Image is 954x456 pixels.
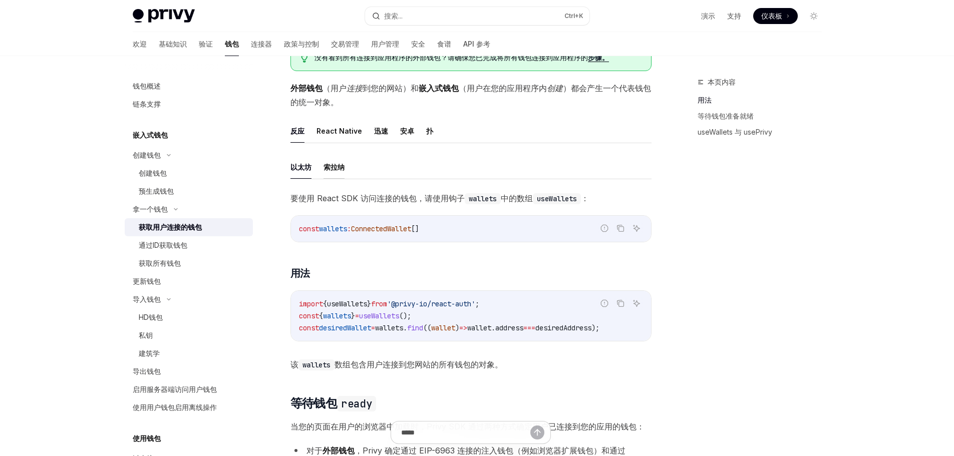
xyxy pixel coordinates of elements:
[125,344,253,362] a: 建筑学
[314,53,504,62] font: 没有看到所有连接到应用程序的外部钱包？请确保您已完成将
[727,11,741,21] a: 支持
[290,155,311,179] button: 以太坊
[133,434,161,442] font: 使用钱包
[159,32,187,56] a: 基础知识
[139,331,153,339] font: 私钥
[465,193,501,204] code: wallets
[125,380,253,398] a: 启用服务器端访问用户钱包
[459,323,467,332] span: =>
[463,32,490,56] a: API 参考
[125,308,253,326] a: HD钱包
[139,169,167,177] font: 创建钱包
[290,193,465,203] font: 要使用 React SDK 访问连接的钱包，请使用钩子
[698,128,772,136] font: useWallets 与 usePrivy
[319,224,347,233] span: wallets
[139,349,160,357] font: 建筑学
[290,359,298,369] font: 该
[337,396,376,411] code: ready
[133,403,217,411] font: 使用用户钱包启用离线操作
[374,127,388,135] font: 迅速
[331,40,359,48] font: 交易管理
[225,40,239,48] font: 钱包
[463,40,490,48] font: API 参考
[495,323,523,332] span: address
[125,218,253,236] a: 获取用户连接的钱包
[133,151,161,159] font: 创建钱包
[125,77,253,95] a: 钱包概述
[407,323,423,332] span: find
[133,205,168,213] font: 拿一个钱包
[698,112,754,120] font: 等待钱包准备就绪
[133,131,168,139] font: 嵌入式钱包
[371,323,375,332] span: =
[316,127,362,135] font: React Native
[363,83,419,93] font: 到您的网站）和
[419,83,459,93] font: 嵌入式钱包
[299,311,319,320] span: const
[698,108,830,124] a: 等待钱包准备就绪
[564,12,575,20] font: Ctrl
[400,119,414,143] button: 安卓
[365,7,589,25] button: 搜索...Ctrl+K
[125,326,253,344] a: 私钥
[591,323,599,332] span: );
[251,32,272,56] a: 连接器
[708,78,736,86] font: 本页内容
[284,32,319,56] a: 政策与控制
[437,40,451,48] font: 食谱
[753,8,798,24] a: 仪表板
[327,299,367,308] span: useWallets
[491,323,495,332] span: .
[701,12,715,20] font: 演示
[290,83,323,93] font: 外部钱包
[125,272,253,290] a: 更新钱包
[426,127,433,135] font: 扑
[139,187,174,195] font: 预生成钱包
[133,40,147,48] font: 欢迎
[375,323,403,332] span: wallets
[199,32,213,56] a: 验证
[459,83,547,93] font: （用户在您的应用程序内
[501,193,533,203] font: 中的数组
[374,119,388,143] button: 迅速
[698,124,830,140] a: useWallets 与 usePrivy
[133,32,147,56] a: 欢迎
[139,313,163,321] font: HD钱包
[323,83,347,93] font: （用户
[139,223,202,231] font: 获取用户连接的钱包
[761,12,782,20] font: 仪表板
[431,323,455,332] span: wallet
[347,224,351,233] span: :
[371,40,399,48] font: 用户管理
[504,53,588,62] font: 所有钱包连接到应用程序的
[614,297,627,310] button: 复制代码块中的内容
[125,362,253,380] a: 导出钱包
[133,295,161,303] font: 导入钱包
[588,53,609,62] a: 步骤。
[133,367,161,375] font: 导出钱包
[426,119,433,143] button: 扑
[400,127,414,135] font: 安卓
[351,311,355,320] span: }
[324,155,345,179] button: 索拉纳
[598,222,611,235] button: 报告错误代码
[475,299,479,308] span: ;
[125,182,253,200] a: 预生成钱包
[133,9,195,23] img: 灯光标志
[359,311,399,320] span: useWallets
[351,224,411,233] span: ConnectedWallet
[125,164,253,182] a: 创建钱包
[133,82,161,90] font: 钱包概述
[530,425,544,439] button: 发送消息
[139,259,181,267] font: 获取所有钱包
[411,32,425,56] a: 安全
[335,359,503,369] font: 数组包含用户连接到您网站的所有钱包的对象。
[575,12,583,20] font: +K
[324,163,345,171] font: 索拉纳
[331,32,359,56] a: 交易管理
[299,299,323,308] span: import
[323,299,327,308] span: {
[319,311,323,320] span: {
[371,299,387,308] span: from
[299,323,319,332] span: const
